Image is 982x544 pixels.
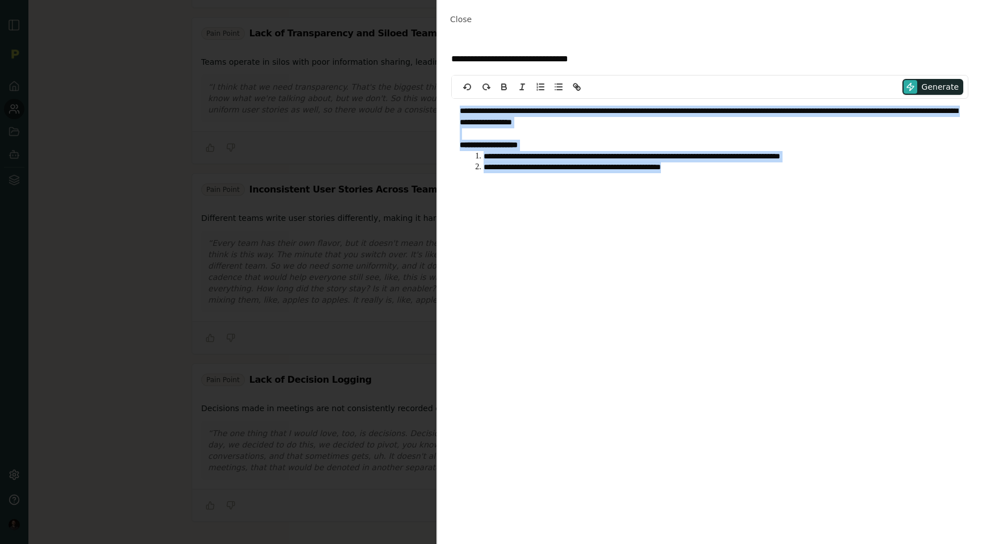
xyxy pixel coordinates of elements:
button: undo [460,80,476,94]
button: Bold [496,80,512,94]
button: Generate [902,79,963,95]
button: Ordered [532,80,548,94]
button: Italic [514,80,530,94]
button: Close [447,9,475,30]
button: Bullet [551,80,567,94]
span: Close [450,15,472,24]
button: Link [569,80,585,94]
button: redo [478,80,494,94]
span: Generate [922,81,959,93]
